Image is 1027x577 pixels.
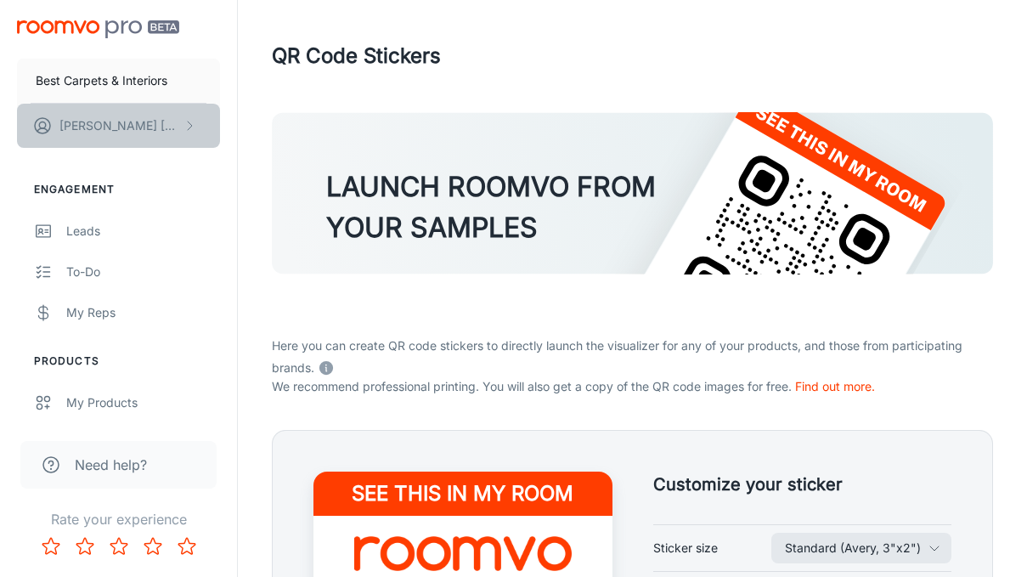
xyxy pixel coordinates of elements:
[66,263,220,281] div: To-do
[170,529,204,563] button: Rate 5 star
[17,104,220,148] button: [PERSON_NAME] [PERSON_NAME]
[14,509,223,529] p: Rate your experience
[136,529,170,563] button: Rate 4 star
[36,71,167,90] p: Best Carpets & Interiors
[59,116,179,135] p: [PERSON_NAME] [PERSON_NAME]
[102,529,136,563] button: Rate 3 star
[66,303,220,322] div: My Reps
[326,167,656,248] h3: LAUNCH ROOMVO FROM YOUR SAMPLES
[34,529,68,563] button: Rate 1 star
[653,539,718,557] span: Sticker size
[17,20,179,38] img: Roomvo PRO Beta
[68,529,102,563] button: Rate 2 star
[66,222,220,240] div: Leads
[272,337,993,377] p: Here you can create QR code stickers to directly launch the visualizer for any of your products, ...
[653,472,952,497] h5: Customize your sticker
[313,472,612,516] h4: See this in my room
[17,59,220,103] button: Best Carpets & Interiors
[795,379,875,393] a: Find out more.
[272,377,993,396] p: We recommend professional printing. You will also get a copy of the QR code images for free.
[66,393,220,412] div: My Products
[354,536,572,571] img: Best Carpets & Interiors
[75,455,147,475] span: Need help?
[771,533,951,563] button: Sticker size
[272,41,441,71] h1: QR Code Stickers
